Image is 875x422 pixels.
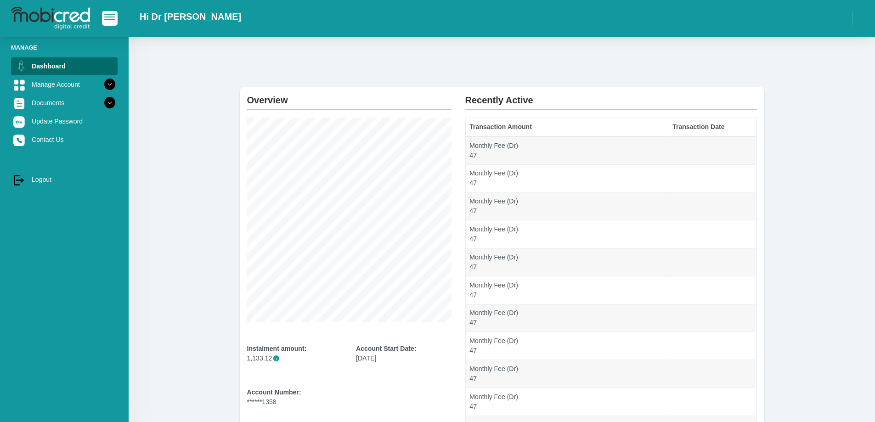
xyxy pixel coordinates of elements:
td: Monthly Fee (Dr) 47 [465,276,668,304]
td: Monthly Fee (Dr) 47 [465,220,668,248]
h2: Overview [247,87,452,106]
a: Dashboard [11,57,118,75]
td: Monthly Fee (Dr) 47 [465,248,668,276]
th: Transaction Amount [465,118,668,136]
td: Monthly Fee (Dr) 47 [465,136,668,164]
a: Update Password [11,113,118,130]
a: Manage Account [11,76,118,93]
div: [DATE] [356,344,452,363]
td: Monthly Fee (Dr) 47 [465,332,668,360]
span: i [273,355,279,361]
li: Manage [11,43,118,52]
b: Account Number: [247,388,301,396]
a: Documents [11,94,118,112]
td: Monthly Fee (Dr) 47 [465,164,668,192]
h2: Hi Dr [PERSON_NAME] [140,11,241,22]
td: Monthly Fee (Dr) 47 [465,304,668,332]
td: Monthly Fee (Dr) 47 [465,360,668,388]
p: 1,133.12 [247,354,343,363]
a: Logout [11,171,118,188]
b: Account Start Date: [356,345,416,352]
img: logo-mobicred.svg [11,7,90,30]
h2: Recently Active [465,87,757,106]
b: Instalment amount: [247,345,307,352]
th: Transaction Date [668,118,756,136]
td: Monthly Fee (Dr) 47 [465,192,668,220]
td: Monthly Fee (Dr) 47 [465,388,668,416]
a: Contact Us [11,131,118,148]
